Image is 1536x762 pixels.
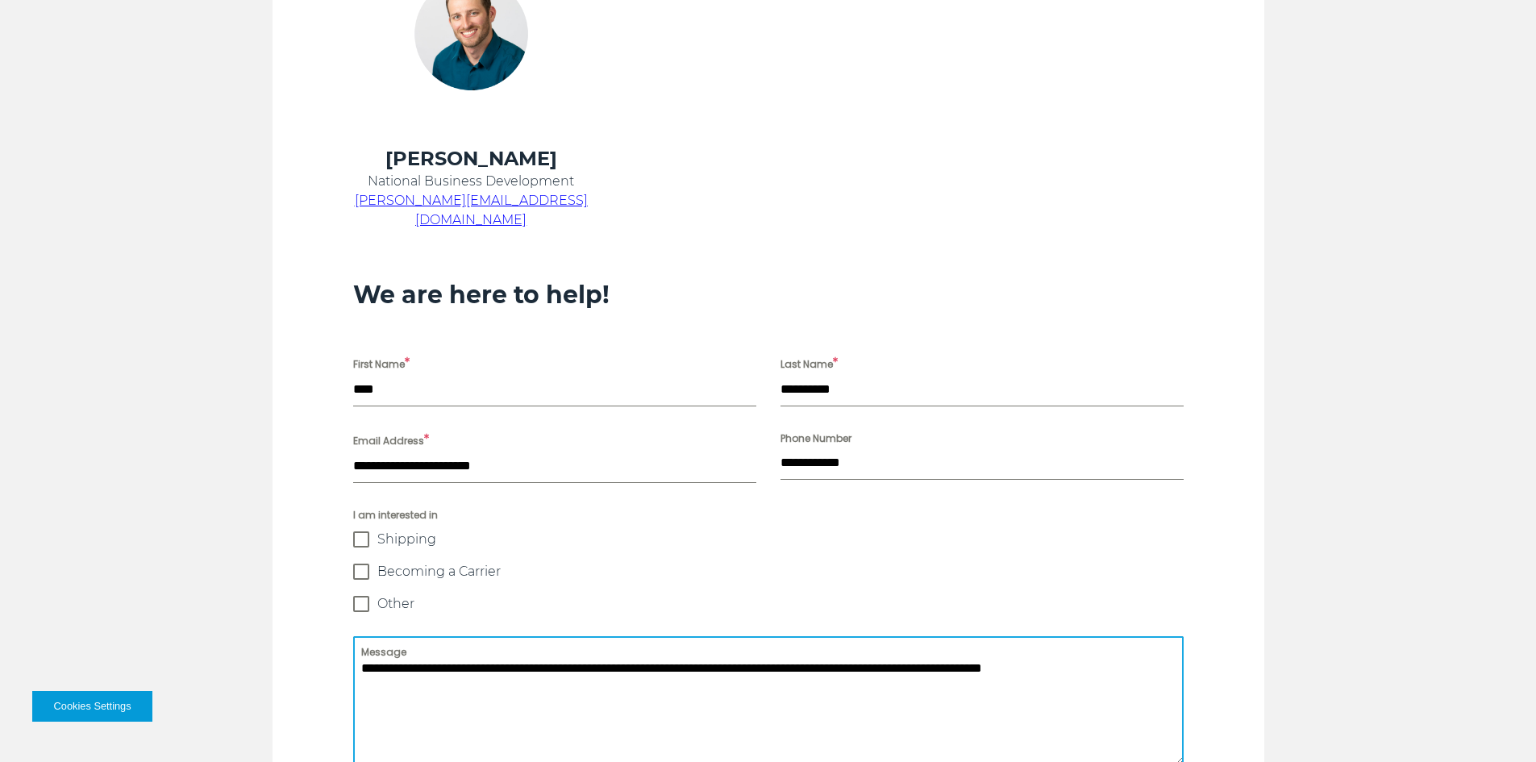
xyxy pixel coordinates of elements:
[353,172,589,191] p: National Business Development
[353,280,1184,310] h3: We are here to help!
[353,564,1184,580] label: Becoming a Carrier
[353,531,1184,548] label: Shipping
[355,193,588,227] a: [PERSON_NAME][EMAIL_ADDRESS][DOMAIN_NAME]
[353,596,1184,612] label: Other
[353,507,1184,523] span: I am interested in
[377,531,436,548] span: Shipping
[353,146,589,172] h4: [PERSON_NAME]
[32,691,152,722] button: Cookies Settings
[377,596,414,612] span: Other
[377,564,501,580] span: Becoming a Carrier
